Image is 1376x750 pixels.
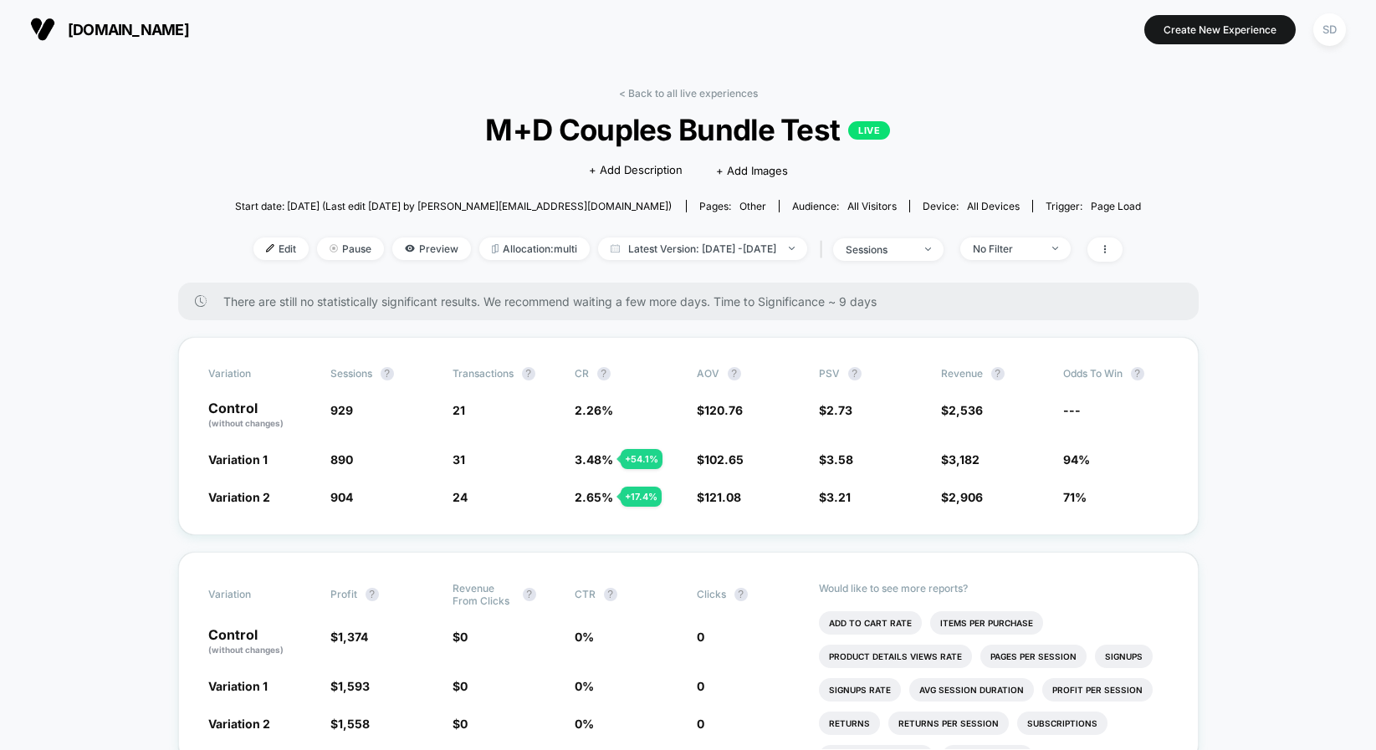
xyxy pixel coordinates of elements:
[330,367,372,380] span: Sessions
[575,367,589,380] span: CR
[941,452,980,467] span: $
[460,717,468,731] span: 0
[611,244,620,253] img: calendar
[819,490,851,504] span: $
[575,403,613,417] span: 2.26 %
[522,367,535,380] button: ?
[826,403,852,417] span: 2.73
[1144,15,1296,44] button: Create New Experience
[30,17,55,42] img: Visually logo
[266,244,274,253] img: edit
[253,237,309,260] span: Edit
[925,247,931,251] img: end
[941,490,983,504] span: $
[848,121,890,140] p: LIVE
[479,237,590,260] span: Allocation: multi
[338,717,370,731] span: 1,558
[1063,367,1155,380] span: Odds to Win
[697,717,704,731] span: 0
[589,162,683,179] span: + Add Description
[819,611,922,635] li: Add To Cart Rate
[366,588,379,601] button: ?
[789,247,795,250] img: end
[991,367,1005,380] button: ?
[1017,712,1107,735] li: Subscriptions
[208,717,270,731] span: Variation 2
[453,490,468,504] span: 24
[280,112,1096,147] span: M+D Couples Bundle Test
[1063,490,1087,504] span: 71%
[575,490,613,504] span: 2.65 %
[208,367,300,380] span: Variation
[330,403,353,417] span: 929
[792,200,897,212] div: Audience:
[453,717,468,731] span: $
[980,645,1087,668] li: Pages Per Session
[208,679,268,693] span: Variation 1
[330,717,370,731] span: $
[621,449,662,469] div: + 54.1 %
[381,367,394,380] button: ?
[575,630,594,644] span: 0 %
[739,200,766,212] span: other
[453,630,468,644] span: $
[575,717,594,731] span: 0 %
[819,645,972,668] li: Product Details Views Rate
[819,452,853,467] span: $
[819,367,840,380] span: PSV
[208,628,314,656] p: Control
[697,679,704,693] span: 0
[460,630,468,644] span: 0
[223,294,1165,309] span: There are still no statistically significant results. We recommend waiting a few more days . Time...
[68,21,189,38] span: [DOMAIN_NAME]
[697,367,719,380] span: AOV
[816,237,833,262] span: |
[492,244,499,253] img: rebalance
[819,403,852,417] span: $
[819,678,901,702] li: Signups Rate
[909,200,1032,212] span: Device:
[704,452,744,467] span: 102.65
[941,403,983,417] span: $
[621,487,662,507] div: + 17.4 %
[604,588,617,601] button: ?
[575,679,594,693] span: 0 %
[598,237,807,260] span: Latest Version: [DATE] - [DATE]
[1063,452,1090,467] span: 94%
[1095,645,1153,668] li: Signups
[208,582,300,607] span: Variation
[453,679,468,693] span: $
[949,452,980,467] span: 3,182
[1046,200,1141,212] div: Trigger:
[826,452,853,467] span: 3.58
[1063,403,1081,417] span: ---
[826,490,851,504] span: 3.21
[1042,678,1153,702] li: Profit Per Session
[847,200,897,212] span: All Visitors
[523,588,536,601] button: ?
[1091,200,1141,212] span: Page Load
[330,452,353,467] span: 890
[25,16,194,43] button: [DOMAIN_NAME]
[338,630,368,644] span: 1,374
[734,588,748,601] button: ?
[716,164,788,177] span: + Add Images
[1052,247,1058,250] img: end
[208,645,284,655] span: (without changes)
[330,244,338,253] img: end
[728,367,741,380] button: ?
[235,200,672,212] span: Start date: [DATE] (Last edit [DATE] by [PERSON_NAME][EMAIL_ADDRESS][DOMAIN_NAME])
[697,490,741,504] span: $
[697,403,743,417] span: $
[697,588,726,600] span: Clicks
[330,490,353,504] span: 904
[846,243,913,256] div: sessions
[453,403,465,417] span: 21
[697,452,744,467] span: $
[949,490,983,504] span: 2,906
[575,588,596,600] span: CTR
[704,490,741,504] span: 121.08
[1131,367,1144,380] button: ?
[208,490,270,504] span: Variation 2
[453,367,514,380] span: Transactions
